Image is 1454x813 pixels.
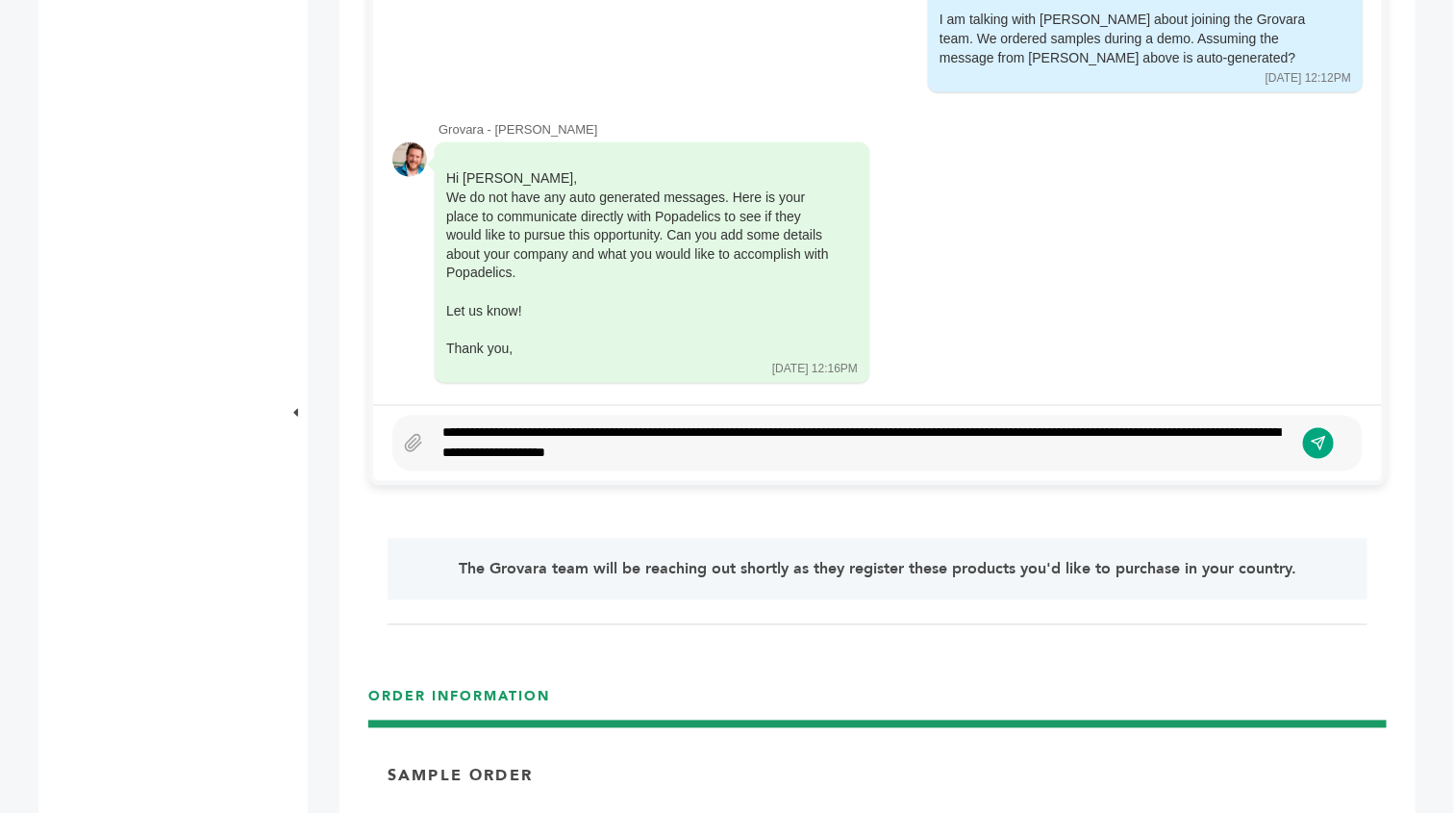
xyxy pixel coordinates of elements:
p: Sample Order [388,766,533,787]
div: Let us know! [446,302,831,321]
div: Thank you, [446,340,831,359]
div: Grovara - [PERSON_NAME] [439,121,1363,139]
h3: ORDER INFORMATION [368,688,1387,722]
p: The Grovara team will be reaching out shortly as they register these products you'd like to purch... [427,558,1329,581]
div: [DATE] 12:16PM [772,361,858,377]
div: [DATE] 12:12PM [1266,70,1351,87]
div: Hi [PERSON_NAME], [446,169,831,358]
div: We do not have any auto generated messages. Here is your place to communicate directly with Popad... [446,189,831,283]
